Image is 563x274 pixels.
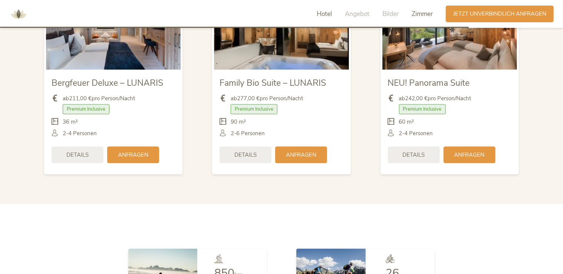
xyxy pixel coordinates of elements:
[388,77,470,89] span: NEU! Panorama Suite
[453,10,546,18] span: Jetzt unverbindlich anfragen
[345,10,369,18] span: Angebot
[405,95,428,102] b: 242,00 €
[317,10,332,18] span: Hotel
[399,130,433,137] span: 2-4 Personen
[399,95,471,102] span: ab pro Person/Nacht
[412,10,433,18] span: Zimmer
[234,151,257,159] span: Details
[399,104,446,114] span: Premium Inclusive
[63,95,135,102] span: ab pro Person/Nacht
[7,11,30,16] a: AMONTI & LUNARIS Wellnessresort
[237,95,260,102] b: 277,00 €
[52,77,163,89] span: Bergfeuer Deluxe – LUNARIS
[231,104,277,114] span: Premium Inclusive
[403,151,425,159] span: Details
[286,151,316,159] span: Anfragen
[220,77,326,89] span: Family Bio Suite – LUNARIS
[69,95,92,102] b: 211,00 €
[454,151,485,159] span: Anfragen
[63,130,97,137] span: 2-4 Personen
[231,118,246,126] span: 90 m²
[63,118,78,126] span: 36 m²
[63,104,109,114] span: Premium Inclusive
[399,118,414,126] span: 60 m²
[118,151,148,159] span: Anfragen
[382,10,399,18] span: Bilder
[231,130,265,137] span: 2-6 Personen
[7,3,30,25] img: AMONTI & LUNARIS Wellnessresort
[231,95,303,102] span: ab pro Person/Nacht
[66,151,89,159] span: Details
